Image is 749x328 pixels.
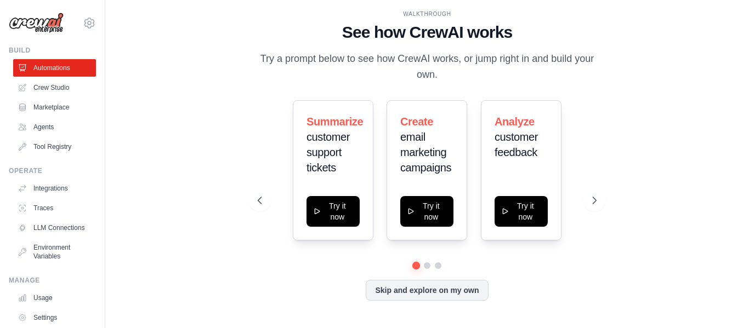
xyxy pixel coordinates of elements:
[258,22,597,42] h1: See how CrewAI works
[13,199,96,217] a: Traces
[694,275,749,328] iframe: Chat Widget
[495,116,535,128] span: Analyze
[9,46,96,55] div: Build
[13,79,96,96] a: Crew Studio
[9,13,64,33] img: Logo
[307,196,360,227] button: Try it now
[13,219,96,237] a: LLM Connections
[307,131,350,174] span: customer support tickets
[258,10,597,18] div: WALKTHROUGH
[13,239,96,265] a: Environment Variables
[400,116,433,128] span: Create
[13,59,96,77] a: Automations
[495,131,538,158] span: customer feedback
[258,51,597,83] p: Try a prompt below to see how CrewAI works, or jump right in and build your own.
[9,166,96,175] div: Operate
[13,309,96,326] a: Settings
[13,118,96,136] a: Agents
[400,131,451,174] span: email marketing campaigns
[9,276,96,285] div: Manage
[307,116,363,128] span: Summarize
[13,180,96,197] a: Integrations
[13,138,96,156] a: Tool Registry
[366,280,488,301] button: Skip and explore on my own
[13,289,96,307] a: Usage
[13,99,96,116] a: Marketplace
[400,196,453,227] button: Try it now
[495,196,548,227] button: Try it now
